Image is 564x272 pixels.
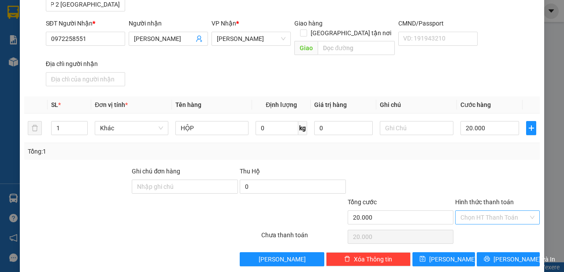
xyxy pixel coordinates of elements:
span: VP Nhận [211,20,236,27]
span: Giá trị hàng [314,101,347,108]
span: user-add [196,35,203,42]
span: Thu Hộ [240,168,260,175]
span: save [419,256,426,263]
span: Khác [100,121,163,135]
th: Ghi chú [376,96,457,114]
span: delete [344,256,350,263]
div: Địa chỉ người nhận [46,59,125,69]
span: Xóa Thông tin [354,254,392,264]
span: plus [527,125,536,132]
button: plus [526,121,536,135]
span: Định lượng [266,101,297,108]
span: Cao Lãnh [217,32,286,45]
input: Ghi chú đơn hàng [132,180,238,194]
span: [PERSON_NAME] và In [493,254,555,264]
button: save[PERSON_NAME] [412,252,475,266]
span: [PERSON_NAME] [259,254,306,264]
span: Tổng cước [348,198,377,206]
input: Dọc đường [318,41,394,55]
span: SL [51,101,58,108]
input: 0 [314,121,373,135]
span: Giao hàng [294,20,323,27]
div: Người nhận [129,18,208,28]
button: [PERSON_NAME] [240,252,324,266]
span: printer [484,256,490,263]
div: Tổng: 1 [28,147,219,156]
label: Hình thức thanh toán [455,198,514,206]
span: Tên hàng [175,101,201,108]
span: Đơn vị tính [95,101,128,108]
span: [GEOGRAPHIC_DATA] tận nơi [307,28,395,38]
button: deleteXóa Thông tin [326,252,411,266]
div: SĐT Người Nhận [46,18,125,28]
input: VD: Bàn, Ghế [175,121,249,135]
div: CMND/Passport [398,18,478,28]
span: Cước hàng [460,101,491,108]
span: kg [298,121,307,135]
button: printer[PERSON_NAME] và In [477,252,540,266]
div: Chưa thanh toán [260,230,347,246]
span: [PERSON_NAME] [429,254,476,264]
input: Ghi Chú [380,121,453,135]
input: Địa chỉ của người nhận [46,72,125,86]
button: delete [28,121,42,135]
span: Giao [294,41,318,55]
label: Ghi chú đơn hàng [132,168,180,175]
